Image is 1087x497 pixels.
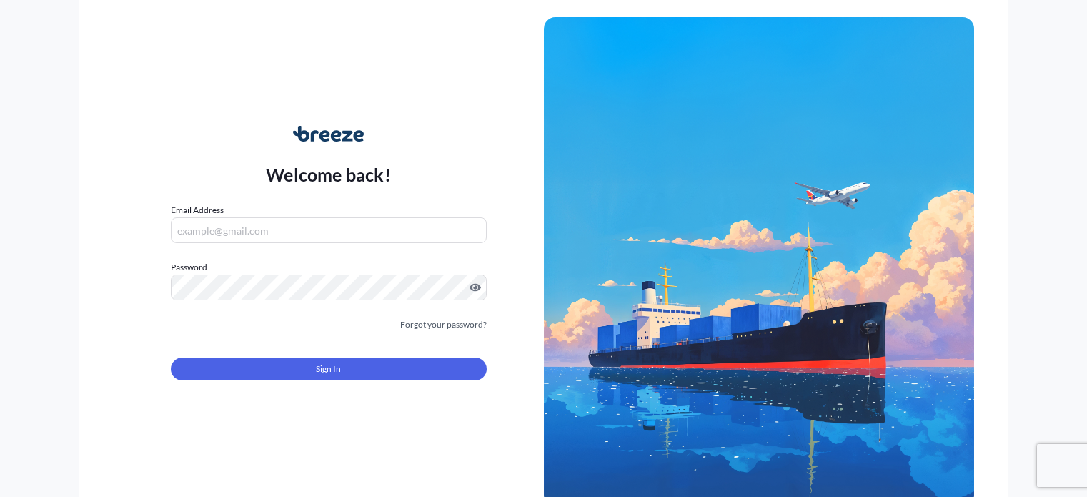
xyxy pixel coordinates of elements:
a: Forgot your password? [400,318,487,332]
label: Email Address [171,203,224,217]
button: Sign In [171,358,487,380]
p: Welcome back! [266,163,391,186]
button: Show password [470,282,481,293]
input: example@gmail.com [171,217,487,243]
label: Password [171,260,487,275]
span: Sign In [316,362,341,376]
